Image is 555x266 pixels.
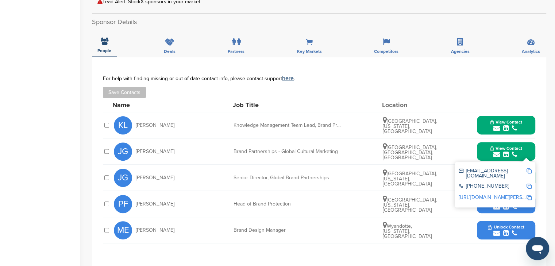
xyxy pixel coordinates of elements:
[114,169,132,187] span: JG
[234,202,343,207] div: Head of Brand Protection
[526,237,549,260] iframe: Button to launch messaging window
[114,195,132,213] span: PF
[234,123,343,128] div: Knowledge Management Team Lead, Brand Protection
[451,49,470,54] span: Agencies
[114,116,132,134] span: KL
[103,75,535,81] div: For help with finding missing or out-of-date contact info, please contact support .
[374,49,398,54] span: Competitors
[459,184,526,190] div: [PHONE_NUMBER]
[228,49,244,54] span: Partners
[383,171,437,187] span: [GEOGRAPHIC_DATA], [US_STATE], [GEOGRAPHIC_DATA]
[114,221,132,239] span: ME
[527,195,532,200] img: Copy
[490,146,522,151] span: View Contact
[234,228,343,233] div: Brand Design Manager
[383,144,437,161] span: [GEOGRAPHIC_DATA], [GEOGRAPHIC_DATA], [GEOGRAPHIC_DATA]
[164,49,176,54] span: Deals
[459,194,548,200] a: [URL][DOMAIN_NAME][PERSON_NAME]
[297,49,322,54] span: Key Markets
[136,123,174,128] span: [PERSON_NAME]
[103,87,146,98] button: Save Contacts
[383,197,437,213] span: [GEOGRAPHIC_DATA], [US_STATE], [GEOGRAPHIC_DATA]
[282,75,294,82] a: here
[136,175,174,180] span: [PERSON_NAME]
[234,149,343,154] div: Brand Partnerships - Global Cultural Marketing
[479,219,533,241] button: Unlock Contact
[383,223,432,239] span: Wyandotte, [US_STATE], [GEOGRAPHIC_DATA]
[527,184,532,189] img: Copy
[527,168,532,173] img: Copy
[382,102,437,108] div: Location
[136,228,174,233] span: [PERSON_NAME]
[112,102,193,108] div: Name
[114,142,132,161] span: JG
[97,48,111,53] span: People
[459,168,526,179] div: [EMAIL_ADDRESS][DOMAIN_NAME]
[481,114,531,136] button: View Contact
[234,175,343,180] div: Senior Director, Global Brand Partnerships
[136,149,174,154] span: [PERSON_NAME]
[488,224,524,230] span: Unlock Contact
[481,141,531,163] button: View Contact
[136,202,174,207] span: [PERSON_NAME]
[490,120,522,125] span: View Contact
[233,102,342,108] div: Job Title
[522,49,540,54] span: Analytics
[383,118,437,134] span: [GEOGRAPHIC_DATA], [US_STATE], [GEOGRAPHIC_DATA]
[92,17,546,27] h2: Sponsor Details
